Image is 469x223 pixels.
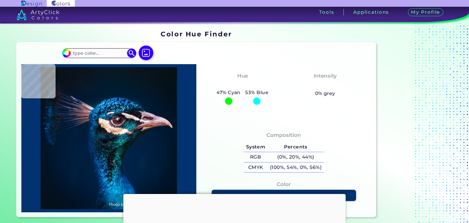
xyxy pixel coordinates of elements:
h3: Cyan-Blue [225,81,260,89]
h5: (100%, 54%, 0%, 56%) [267,163,324,173]
h5: 53% Blue [243,89,271,97]
h5: System [244,142,267,152]
h3: My Profile [408,8,443,16]
h4: Hue [237,71,248,80]
h4: Color [277,180,291,189]
h5: 47% Cyan [214,89,243,97]
h4: Intensity [314,71,337,80]
img: img_pavlin.jpg [24,67,193,209]
h5: RGB [244,152,267,162]
iframe: Advertisement [379,28,455,219]
h5: 0% grey [315,90,335,97]
h3: Applications [353,10,389,14]
h3: Tools [319,10,334,14]
h5: CMYK [244,163,267,173]
h3: Vibrant [312,81,338,89]
h4: Composition [267,131,301,140]
img: icon search [127,49,136,58]
input: type color.. [71,49,128,57]
img: ArtyClick Design logo [21,1,42,6]
h5: (0%, 20%, 44%) [267,152,324,162]
img: logo_artyclick_colors_white.svg [16,9,60,20]
img: icon picture [139,46,153,60]
iframe: Advertisement [123,194,346,221]
h1: Color Hue Finder [161,29,232,38]
h5: Percents [267,142,324,152]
